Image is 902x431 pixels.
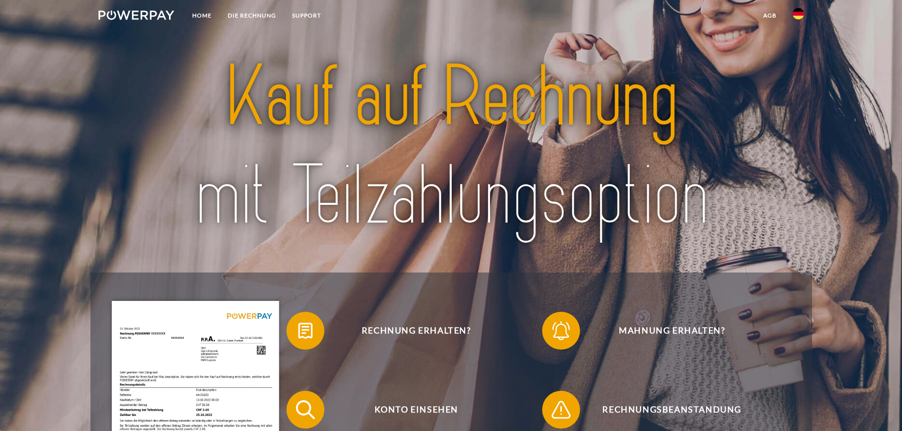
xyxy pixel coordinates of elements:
button: Rechnung erhalten? [286,312,533,350]
a: DIE RECHNUNG [220,7,284,24]
span: Mahnung erhalten? [556,312,788,350]
iframe: Bouton de lancement de la fenêtre de messagerie [864,393,894,423]
img: logo-powerpay-white.svg [98,10,175,20]
img: qb_bell.svg [549,319,573,343]
img: de [793,8,804,19]
a: Home [184,7,220,24]
a: agb [755,7,785,24]
span: Konto einsehen [300,391,532,429]
a: SUPPORT [284,7,329,24]
button: Konto einsehen [286,391,533,429]
img: qb_warning.svg [549,398,573,422]
button: Rechnungsbeanstandung [542,391,788,429]
img: qb_bill.svg [294,319,317,343]
button: Mahnung erhalten? [542,312,788,350]
img: qb_search.svg [294,398,317,422]
span: Rechnungsbeanstandung [556,391,788,429]
img: title-powerpay_de.svg [133,43,769,250]
span: Rechnung erhalten? [300,312,532,350]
